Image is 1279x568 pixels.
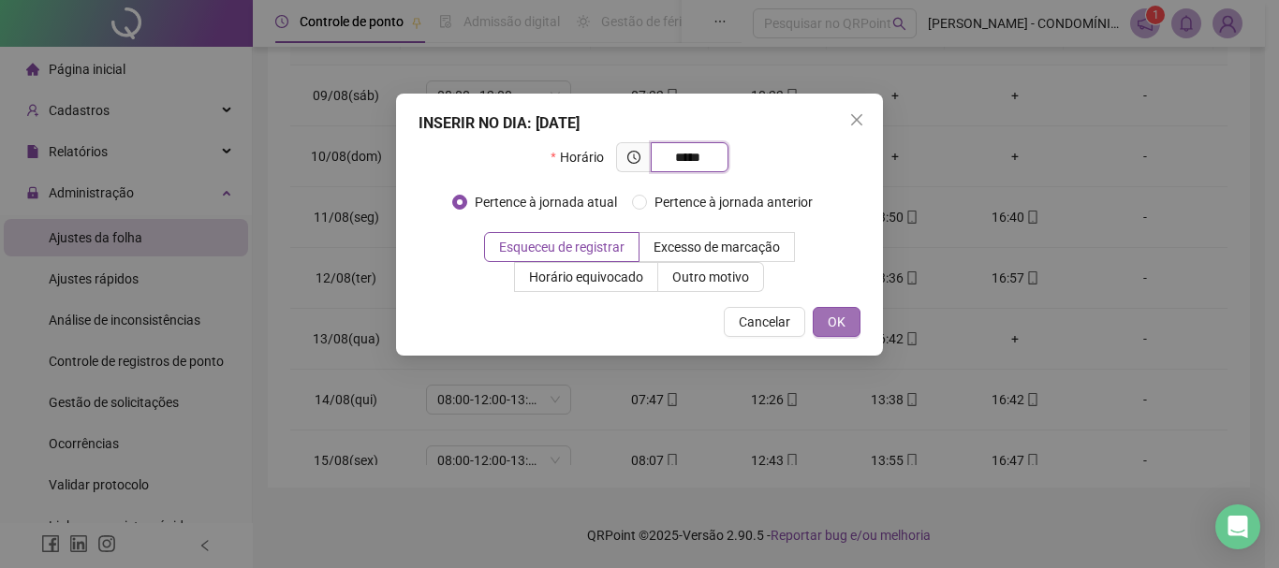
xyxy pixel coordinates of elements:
[672,269,749,284] span: Outro motivo
[724,307,805,337] button: Cancelar
[654,240,780,255] span: Excesso de marcação
[499,240,625,255] span: Esqueceu de registrar
[739,312,790,332] span: Cancelar
[842,105,872,135] button: Close
[1215,504,1260,549] div: Open Intercom Messenger
[849,112,864,127] span: close
[467,192,625,212] span: Pertence à jornada atual
[647,192,820,212] span: Pertence à jornada anterior
[529,269,643,284] span: Horário equivocado
[419,112,860,135] div: INSERIR NO DIA : [DATE]
[828,312,845,332] span: OK
[813,307,860,337] button: OK
[551,142,615,172] label: Horário
[627,151,640,164] span: clock-circle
